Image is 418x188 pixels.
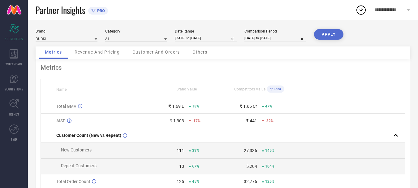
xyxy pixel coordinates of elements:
span: 45% [192,179,199,184]
div: Category [105,29,167,33]
input: Select date range [175,35,237,42]
div: ₹ 1.66 Cr [239,104,257,109]
span: PRO [96,8,105,13]
button: APPLY [314,29,343,40]
span: 67% [192,164,199,168]
span: SCORECARDS [5,37,23,41]
div: ₹ 1,303 [170,118,184,123]
div: 125 [177,179,184,184]
span: 13% [192,104,199,108]
span: AISP [56,118,66,123]
span: Name [56,87,67,92]
span: 47% [265,104,272,108]
div: Comparison Period [244,29,306,33]
div: ₹ 441 [246,118,257,123]
div: 111 [177,148,184,153]
div: 5,204 [246,164,257,169]
span: 125% [265,179,274,184]
span: 145% [265,148,274,153]
div: 32,776 [244,179,257,184]
span: Partner Insights [36,4,85,16]
span: Repeat Customers [61,163,97,168]
div: Date Range [175,29,237,33]
span: -17% [192,119,200,123]
span: Metrics [45,50,62,55]
div: Brand [36,29,97,33]
input: Select comparison period [244,35,306,42]
span: Revenue And Pricing [75,50,120,55]
span: -32% [265,119,274,123]
span: Total GMV [56,104,76,109]
span: Total Order Count [56,179,90,184]
span: Customer Count (New vs Repeat) [56,133,121,138]
span: FWD [11,137,17,142]
span: 39% [192,148,199,153]
span: Brand Value [176,87,197,91]
div: 10 [179,164,184,169]
span: WORKSPACE [6,62,23,66]
div: Open download list [356,4,367,15]
span: 104% [265,164,274,168]
span: SUGGESTIONS [5,87,24,91]
span: Competitors Value [234,87,265,91]
span: Others [192,50,207,55]
div: 27,336 [244,148,257,153]
span: Customer And Orders [132,50,180,55]
span: TRENDS [9,112,19,116]
div: ₹ 1.69 L [168,104,184,109]
span: PRO [273,87,281,91]
span: New Customers [61,147,92,152]
div: Metrics [41,64,405,71]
